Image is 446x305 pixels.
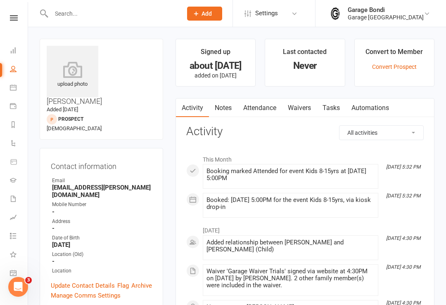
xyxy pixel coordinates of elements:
div: Email [52,177,152,185]
div: Last contacted [283,47,327,61]
strong: [EMAIL_ADDRESS][PERSON_NAME][DOMAIN_NAME] [52,184,152,199]
div: Never [273,61,337,70]
a: Notes [209,99,237,117]
div: Added relationship between [PERSON_NAME] and [PERSON_NAME] (Child) [206,239,375,253]
strong: - [52,258,152,265]
div: Signed up [201,47,230,61]
a: Dashboard [10,42,28,61]
a: Flag [117,281,129,291]
input: Search... [49,8,176,19]
p: added on [DATE] [183,72,248,79]
h3: Activity [186,125,424,138]
button: Add [187,7,222,21]
a: Activity [176,99,209,117]
a: Automations [346,99,395,117]
a: General attendance kiosk mode [10,265,28,283]
li: This Month [186,151,424,164]
a: Waivers [282,99,317,117]
div: Location [52,267,152,275]
span: Add [202,10,212,17]
i: [DATE] 5:32 PM [386,164,420,170]
i: [DATE] 5:32 PM [386,193,420,199]
a: Assessments [10,209,28,228]
div: Location (Old) [52,251,152,258]
a: People [10,61,28,79]
snap: prospect [58,116,83,122]
span: 3 [25,277,32,284]
div: Booked: [DATE] 5:00PM for the event Kids 8-15yrs, via kiosk drop-in [206,197,375,211]
li: [DATE] [186,222,424,235]
div: Convert to Member [365,47,423,61]
strong: - [52,225,152,232]
a: Attendance [237,99,282,117]
strong: [DATE] [52,241,152,249]
time: Added [DATE] [47,106,78,113]
div: about [DATE] [183,61,248,70]
a: Convert Prospect [372,63,417,70]
i: [DATE] 4:30 PM [386,264,420,270]
a: Calendar [10,79,28,98]
a: What's New [10,246,28,265]
a: Payments [10,98,28,116]
div: Address [52,218,152,225]
a: Update Contact Details [51,281,115,291]
div: upload photo [47,61,98,89]
h3: Contact information [51,159,152,171]
a: Tasks [317,99,346,117]
img: thumb_image1753165558.png [327,5,344,22]
a: Product Sales [10,153,28,172]
div: Garage [GEOGRAPHIC_DATA] [348,14,424,21]
a: Archive [131,281,152,291]
div: Garage Bondi [348,6,424,14]
div: Date of Birth [52,234,152,242]
strong: - [52,208,152,216]
div: Mobile Number [52,201,152,209]
h3: [PERSON_NAME] [47,46,156,106]
span: Settings [255,4,278,23]
div: Waiver 'Garage Waiver Trials' signed via website at 4:30PM on [DATE] by [PERSON_NAME]. 2 other fa... [206,268,375,289]
iframe: Intercom live chat [8,277,28,297]
a: Manage Comms Settings [51,291,121,300]
i: [DATE] 4:30 PM [386,235,420,241]
a: Reports [10,116,28,135]
div: Booking marked Attended for event Kids 8-15yrs at [DATE] 5:00PM [206,168,375,182]
span: [DEMOGRAPHIC_DATA] [47,125,102,131]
